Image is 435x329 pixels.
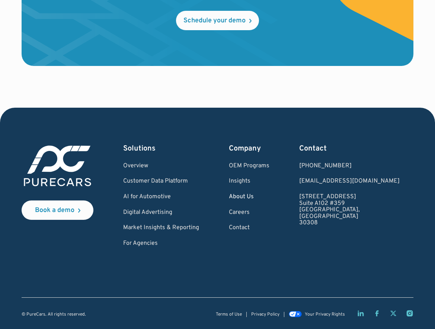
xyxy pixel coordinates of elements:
a: Instagram page [406,310,413,317]
a: Overview [123,163,199,170]
div: [PHONE_NUMBER] [299,163,413,170]
a: Contact [229,225,269,231]
a: Careers [229,209,269,216]
div: Your Privacy Rights [305,312,345,317]
a: Privacy Policy [251,312,279,317]
a: Customer Data Platform [123,178,199,185]
a: About Us [229,194,269,200]
a: [STREET_ADDRESS]Suite A102 #359[GEOGRAPHIC_DATA], [GEOGRAPHIC_DATA]30308 [299,194,413,227]
a: Insights [229,178,269,185]
div: Book a demo [35,207,74,214]
a: For Agencies [123,240,199,247]
a: Book a demo [22,200,93,220]
a: Twitter X page [390,310,397,317]
a: LinkedIn page [357,310,364,317]
div: Contact [299,143,413,154]
a: AI for Automotive [123,194,199,200]
div: Solutions [123,143,199,154]
a: Email us [299,178,413,185]
div: © PureCars. All rights reserved. [22,312,86,317]
a: OEM Programs [229,163,269,170]
div: Schedule your demo [183,18,246,24]
a: Market Insights & Reporting [123,225,199,231]
a: Your Privacy Rights [289,312,345,317]
a: Terms of Use [216,312,242,317]
div: Company [229,143,269,154]
a: Digital Advertising [123,209,199,216]
img: purecars logo [22,143,93,189]
a: Facebook page [373,310,381,317]
a: Schedule your demo [176,11,259,30]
